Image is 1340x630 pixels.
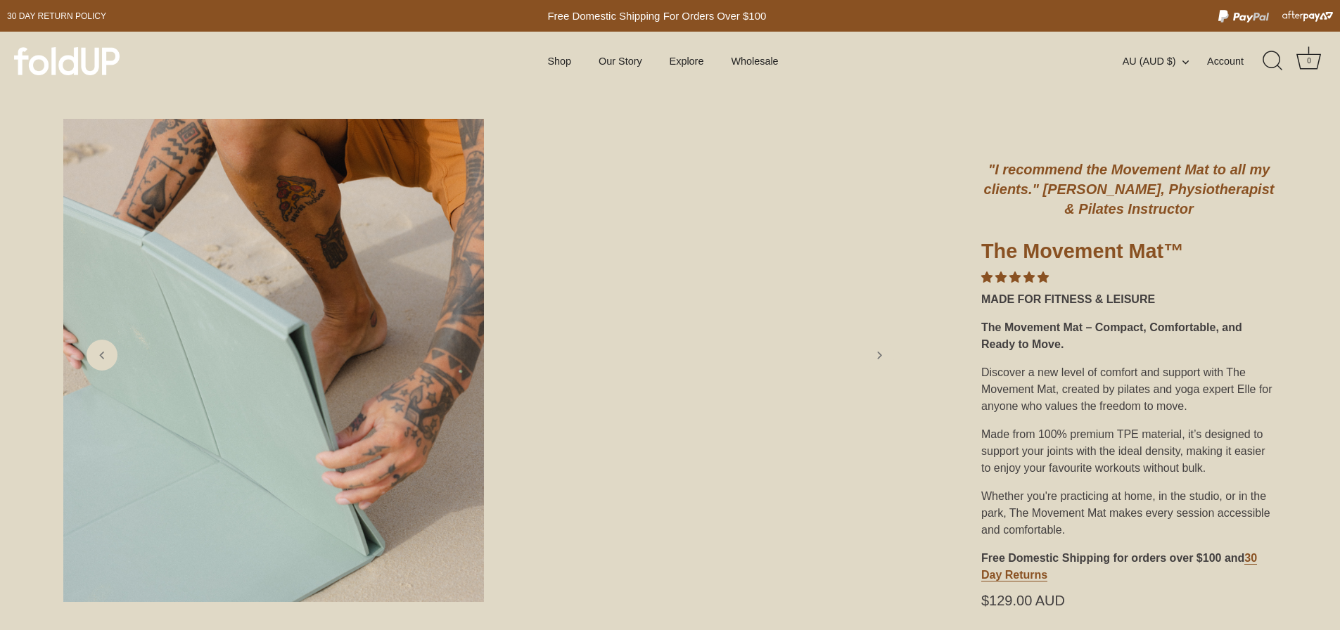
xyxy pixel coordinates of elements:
[981,552,1244,564] strong: Free Domestic Shipping for orders over $100 and
[981,359,1277,420] div: Discover a new level of comfort and support with The Movement Mat, created by pilates and yoga ex...
[1294,46,1325,77] a: Cart
[587,48,654,75] a: Our Story
[981,420,1277,482] div: Made from 100% premium TPE material, it’s designed to support your joints with the ideal density,...
[719,48,791,75] a: Wholesale
[981,238,1277,269] h1: The Movement Mat™
[981,314,1277,359] div: The Movement Mat – Compact, Comfortable, and Ready to Move.
[657,48,715,75] a: Explore
[864,340,895,371] a: Next slide
[981,595,1065,606] span: $129.00 AUD
[535,48,583,75] a: Shop
[7,8,106,25] a: 30 day Return policy
[87,340,117,371] a: Previous slide
[513,48,813,75] div: Primary navigation
[1258,46,1289,77] a: Search
[1123,55,1204,67] button: AU (AUD $)
[981,482,1277,544] div: Whether you're practicing at home, in the studio, or in the park, The Movement Mat makes every se...
[1302,54,1316,68] div: 0
[981,271,1049,283] span: 4.85 stars
[1207,53,1268,70] a: Account
[984,162,1275,217] em: "I recommend the Movement Mat to all my clients." [PERSON_NAME], Physiotherapist & Pilates Instru...
[981,293,1155,305] strong: MADE FOR FITNESS & LEISURE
